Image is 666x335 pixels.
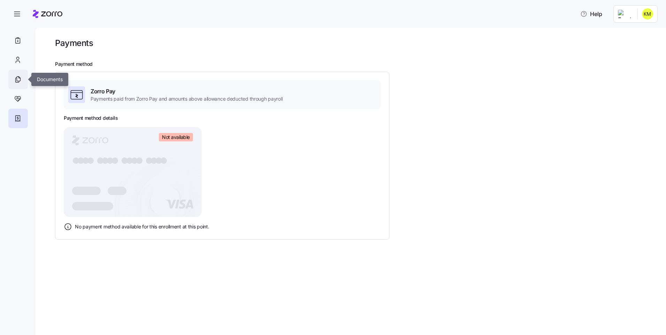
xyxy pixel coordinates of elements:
button: Help [575,7,608,21]
tspan: ● [135,155,144,165]
tspan: ● [121,155,129,165]
h3: Payment method details [64,115,118,122]
tspan: ● [77,155,85,165]
span: No payment method available for this enrollment at this point. [75,223,209,230]
span: Not available [162,134,190,140]
tspan: ● [111,155,119,165]
span: Payments paid from Zorro Pay and amounts above allowance deducted through payroll [91,95,282,102]
h1: Payments [55,38,93,48]
img: 00b5e45f3c8a97214494b5e9daef4bf5 [642,8,653,20]
tspan: ● [150,155,158,165]
tspan: ● [131,155,139,165]
tspan: ● [96,155,104,165]
h2: Payment method [55,61,656,68]
tspan: ● [82,155,90,165]
span: Zorro Pay [91,87,282,96]
span: Help [580,10,602,18]
tspan: ● [145,155,153,165]
tspan: ● [87,155,95,165]
tspan: ● [101,155,109,165]
tspan: ● [160,155,168,165]
tspan: ● [106,155,114,165]
img: Employer logo [618,10,632,18]
tspan: ● [72,155,80,165]
tspan: ● [126,155,134,165]
tspan: ● [155,155,163,165]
